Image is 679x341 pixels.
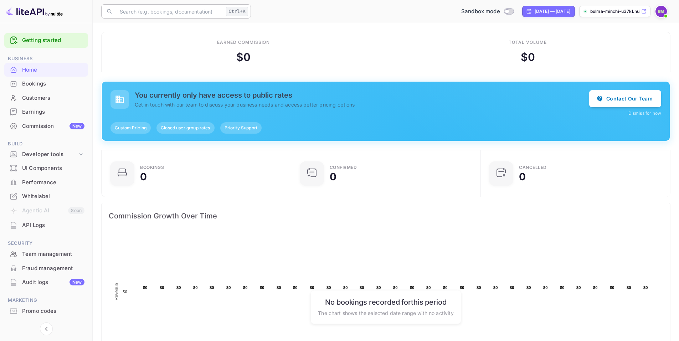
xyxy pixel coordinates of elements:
[4,161,88,175] a: UI Components
[4,119,88,133] a: CommissionNew
[643,285,648,290] text: $0
[4,63,88,77] div: Home
[293,285,298,290] text: $0
[4,247,88,260] a: Team management
[114,283,119,300] text: Revenue
[176,285,181,290] text: $0
[4,91,88,105] div: Customers
[4,105,88,119] div: Earnings
[477,285,481,290] text: $0
[589,90,661,107] button: Contact Our Team
[410,285,415,290] text: $0
[277,285,281,290] text: $0
[376,285,381,290] text: $0
[226,7,248,16] div: Ctrl+K
[4,247,88,261] div: Team management
[22,264,84,273] div: Fraud management
[535,8,570,15] div: [DATE] — [DATE]
[160,285,164,290] text: $0
[22,307,84,315] div: Promo codes
[143,285,148,290] text: $0
[220,125,262,131] span: Priority Support
[360,285,364,290] text: $0
[4,218,88,232] a: API Logs
[590,8,640,15] p: bulma-minchi-u37kl.nui...
[318,298,453,306] h6: No bookings recorded for this period
[193,285,198,290] text: $0
[70,279,84,285] div: New
[22,36,84,45] a: Getting started
[109,210,663,222] span: Commission Growth Over Time
[22,150,77,159] div: Developer tools
[543,285,548,290] text: $0
[627,285,631,290] text: $0
[115,4,223,19] input: Search (e.g. bookings, documentation)
[519,172,526,182] div: 0
[22,122,84,130] div: Commission
[510,285,514,290] text: $0
[4,140,88,148] span: Build
[22,164,84,172] div: UI Components
[22,94,84,102] div: Customers
[4,33,88,48] div: Getting started
[460,285,464,290] text: $0
[140,165,164,170] div: Bookings
[4,176,88,190] div: Performance
[22,278,84,286] div: Audit logs
[593,285,598,290] text: $0
[22,179,84,187] div: Performance
[4,148,88,161] div: Developer tools
[226,285,231,290] text: $0
[443,285,448,290] text: $0
[22,250,84,258] div: Team management
[110,125,151,131] span: Custom Pricing
[4,239,88,247] span: Security
[343,285,348,290] text: $0
[135,101,589,108] p: Get in touch with our team to discuss your business needs and access better pricing options
[4,63,88,76] a: Home
[393,285,398,290] text: $0
[610,285,614,290] text: $0
[493,285,498,290] text: $0
[330,172,336,182] div: 0
[560,285,565,290] text: $0
[70,123,84,129] div: New
[4,275,88,289] a: Audit logsNew
[521,49,535,65] div: $ 0
[135,91,589,99] h5: You currently only have access to public rates
[4,262,88,275] div: Fraud management
[318,309,453,317] p: The chart shows the selected date range with no activity
[458,7,516,16] div: Switch to Production mode
[236,49,251,65] div: $ 0
[22,80,84,88] div: Bookings
[526,285,531,290] text: $0
[243,285,248,290] text: $0
[123,290,127,294] text: $0
[519,165,547,170] div: CANCELLED
[655,6,667,17] img: bulma minchi
[576,285,581,290] text: $0
[4,77,88,91] div: Bookings
[156,125,214,131] span: Closed user group rates
[4,190,88,203] a: Whitelabel
[40,322,53,335] button: Collapse navigation
[330,165,357,170] div: Confirmed
[4,304,88,317] a: Promo codes
[4,176,88,189] a: Performance
[4,55,88,63] span: Business
[509,39,547,46] div: Total volume
[461,7,500,16] span: Sandbox mode
[326,285,331,290] text: $0
[6,6,63,17] img: LiteAPI logo
[260,285,264,290] text: $0
[4,91,88,104] a: Customers
[22,221,84,229] div: API Logs
[628,110,661,117] button: Dismiss for now
[210,285,214,290] text: $0
[217,39,270,46] div: Earned commission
